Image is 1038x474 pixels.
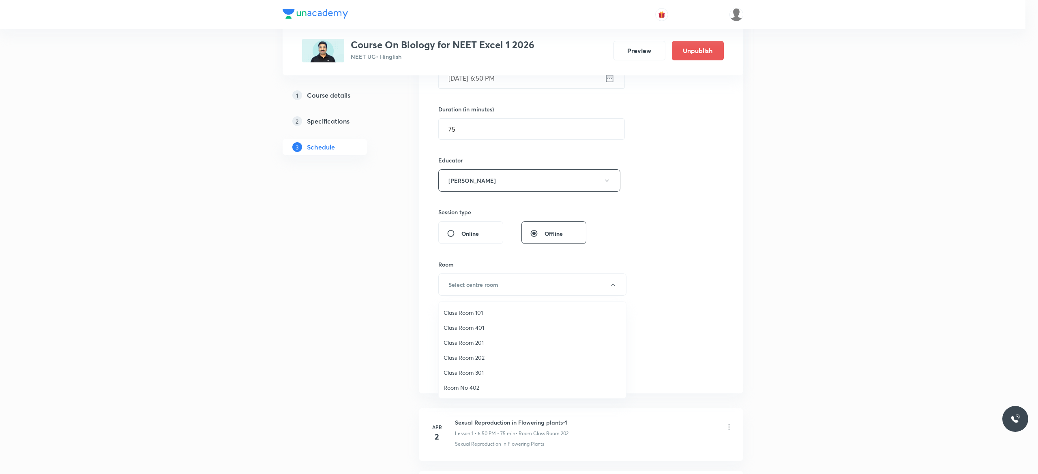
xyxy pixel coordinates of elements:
[444,368,621,377] span: Class Room 301
[444,338,621,347] span: Class Room 201
[444,308,621,317] span: Class Room 101
[444,353,621,362] span: Class Room 202
[444,323,621,332] span: Class Room 401
[444,383,621,392] span: Room No 402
